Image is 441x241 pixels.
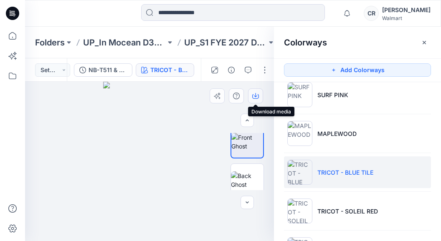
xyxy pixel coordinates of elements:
[103,82,196,241] img: eyJhbGciOiJIUzI1NiIsImtpZCI6IjAiLCJzbHQiOiJzZXMiLCJ0eXAiOiJKV1QifQ.eyJkYXRhIjp7InR5cGUiOiJzdG9yYW...
[74,63,132,77] button: NB-T511 & NB-B508
[231,133,263,151] img: Front Ghost
[184,37,267,48] a: UP_S1 FYE 2027 D34 YA NoBo Swim InMocean
[89,65,127,75] div: NB-T511 & NB-B508
[364,6,379,21] div: CR
[284,38,327,48] h2: Colorways
[287,121,312,146] img: MAPLEWOOD
[287,198,312,223] img: TRICOT - SOLEIL RED
[317,129,357,138] p: MAPLEWOOD
[317,168,373,177] p: TRICOT - BLUE TILE
[225,63,238,77] button: Details
[287,160,312,185] img: TRICOT - BLUE TILE
[317,90,348,99] p: SURF PINK
[150,65,189,75] div: TRICOT - BLUE TILE
[284,63,431,77] button: Add Colorways
[83,37,166,48] a: UP_In Mocean D34 YA NoBo Swim
[136,63,194,77] button: TRICOT - BLUE TILE
[317,207,378,216] p: TRICOT - SOLEIL RED
[35,37,65,48] a: Folders
[231,171,264,189] img: Back Ghost
[382,15,431,21] div: Walmart
[382,5,431,15] div: [PERSON_NAME]
[287,82,312,107] img: SURF PINK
